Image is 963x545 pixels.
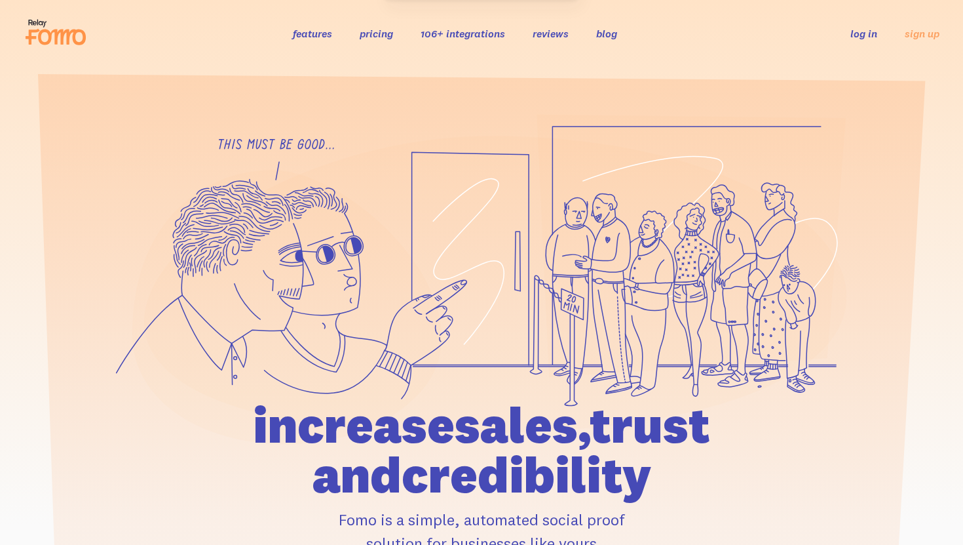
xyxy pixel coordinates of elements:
a: features [293,27,332,40]
a: 106+ integrations [421,27,505,40]
a: blog [596,27,617,40]
a: sign up [905,27,939,41]
a: log in [850,27,877,40]
h1: increase sales, trust and credibility [178,400,785,500]
a: reviews [533,27,569,40]
a: pricing [360,27,393,40]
